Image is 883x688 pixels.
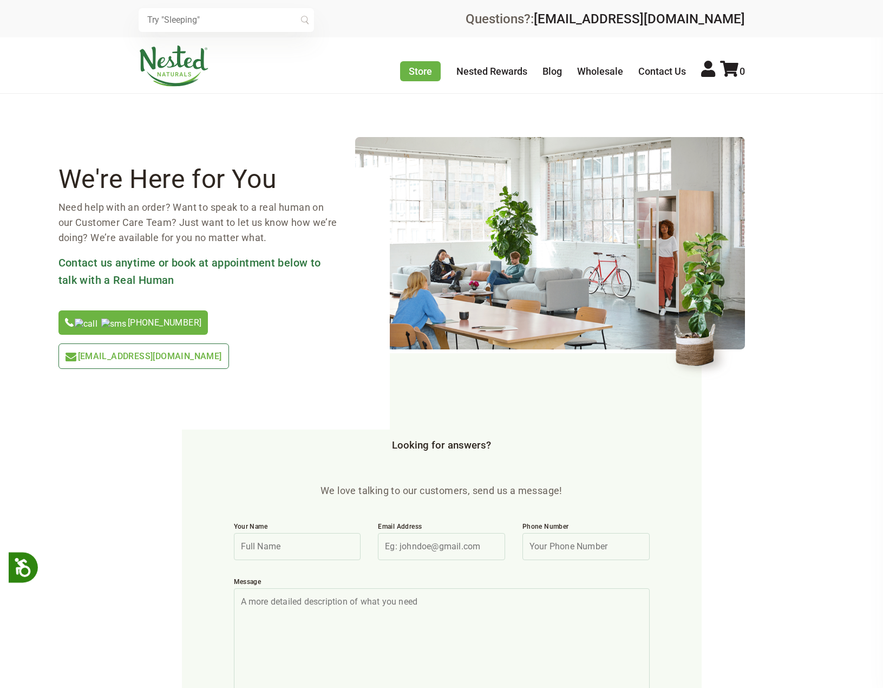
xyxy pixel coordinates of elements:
input: Try "Sleeping" [139,8,314,32]
a: 0 [720,66,745,77]
input: Full Name [234,533,361,560]
input: Your Phone Number [522,533,650,560]
input: Eg: johndoe@gmail.com [378,533,505,560]
a: Blog [542,66,562,77]
a: Store [400,61,441,81]
a: [EMAIL_ADDRESS][DOMAIN_NAME] [58,343,229,369]
img: contact-header-flower.png [665,218,745,380]
label: Phone Number [522,522,650,533]
a: [EMAIL_ADDRESS][DOMAIN_NAME] [534,11,745,27]
span: [EMAIL_ADDRESS][DOMAIN_NAME] [78,351,222,361]
label: Message [234,577,650,588]
img: sms [101,319,127,329]
img: icon-phone.svg [65,318,74,327]
h2: We're Here for You [58,167,338,191]
a: [PHONE_NUMBER] [58,310,208,335]
p: Need help with an order? Want to speak to a real human on our Customer Care Team? Just want to le... [58,200,338,245]
img: call [75,319,98,329]
img: Nested Naturals [139,46,209,87]
h3: Contact us anytime or book at appointment below to talk with a Real Human [58,254,338,289]
div: Questions?: [466,12,745,25]
a: Contact Us [638,66,686,77]
label: Your Name [234,522,361,533]
span: 0 [740,66,745,77]
img: contact-header.png [355,137,745,349]
h3: Looking for answers? [139,440,745,452]
a: Wholesale [577,66,623,77]
a: Nested Rewards [456,66,527,77]
span: [PHONE_NUMBER] [75,317,202,328]
label: Email Address [378,522,505,533]
img: icon-email-light-green.svg [66,353,76,361]
p: We love talking to our customers, send us a message! [225,483,658,498]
